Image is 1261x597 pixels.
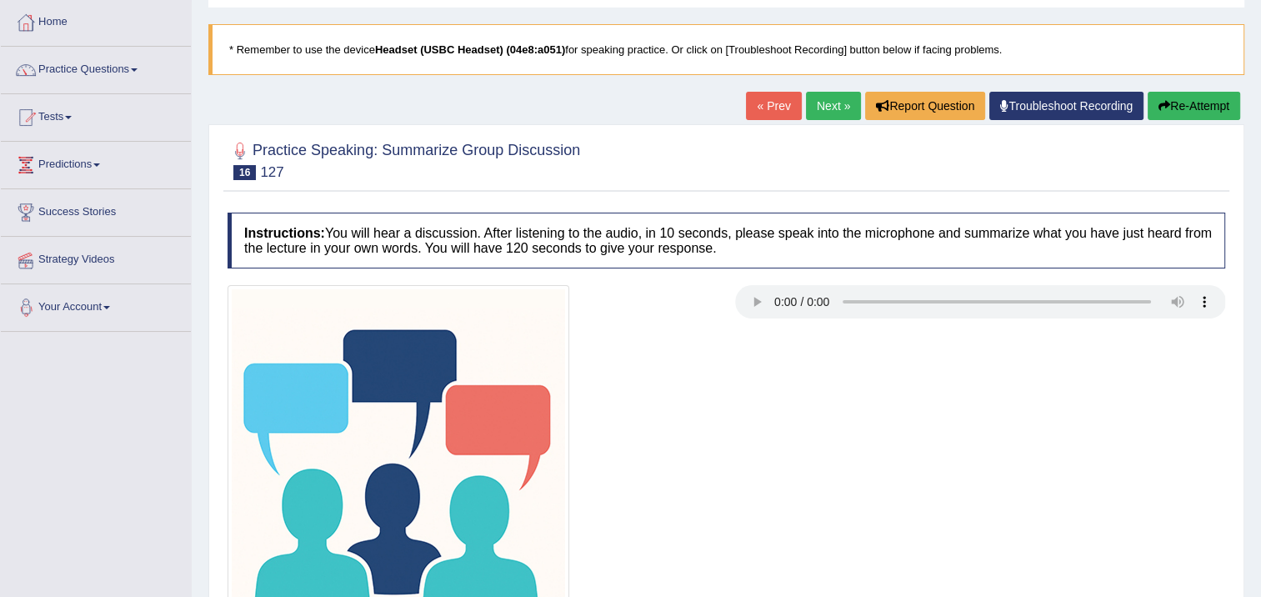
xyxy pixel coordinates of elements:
[260,164,283,180] small: 127
[1,284,191,326] a: Your Account
[244,226,325,240] b: Instructions:
[989,92,1143,120] a: Troubleshoot Recording
[746,92,801,120] a: « Prev
[1,47,191,88] a: Practice Questions
[375,43,565,56] b: Headset (USBC Headset) (04e8:a051)
[208,24,1244,75] blockquote: * Remember to use the device for speaking practice. Or click on [Troubleshoot Recording] button b...
[228,213,1225,268] h4: You will hear a discussion. After listening to the audio, in 10 seconds, please speak into the mi...
[1,237,191,278] a: Strategy Videos
[865,92,985,120] button: Report Question
[1,189,191,231] a: Success Stories
[1,94,191,136] a: Tests
[233,165,256,180] span: 16
[1,142,191,183] a: Predictions
[228,138,580,180] h2: Practice Speaking: Summarize Group Discussion
[806,92,861,120] a: Next »
[1148,92,1240,120] button: Re-Attempt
